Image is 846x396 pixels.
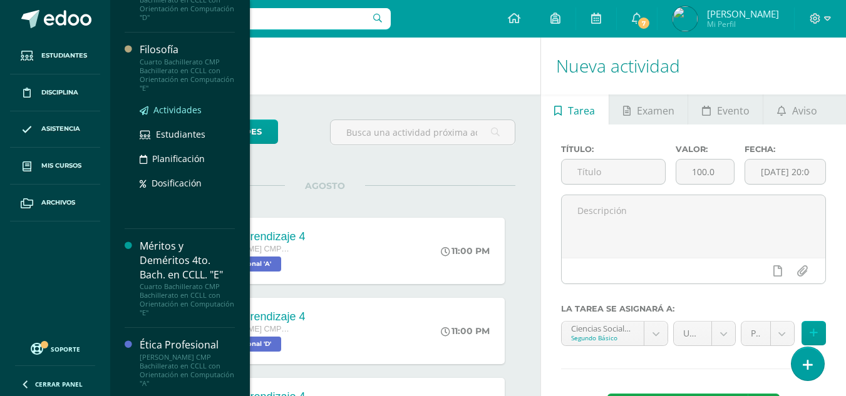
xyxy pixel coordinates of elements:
div: 11:00 PM [441,325,490,337]
a: Ciencias Sociales y Formación Ciudadana e Interculturalidad 'C'Segundo Básico [562,322,668,345]
label: Valor: [676,145,735,154]
a: Aviso [763,94,830,124]
input: Puntos máximos [676,160,734,184]
span: Archivos [41,198,75,208]
span: Actividades [153,104,202,116]
a: Tarea [541,94,609,124]
div: guía de aprendizaje 4 [197,310,305,323]
div: guía de aprendizaje 4 [197,230,305,243]
div: Méritos y Deméritos 4to. Bach. en CCLL. "E" [140,239,235,282]
span: Planificación [152,153,205,165]
span: [PERSON_NAME] [707,8,779,20]
a: Unidad 3 [674,322,735,345]
a: Archivos [10,185,100,221]
span: Tarea [568,96,595,126]
a: Actividades [140,103,235,117]
span: Mi Perfil [707,19,779,29]
span: Aviso [792,96,817,126]
label: Título: [561,145,666,154]
span: Disciplina [41,88,78,98]
a: FilosofíaCuarto Bachillerato CMP Bachillerato en CCLL con Orientación en Computación "E" [140,43,235,92]
span: Examen [637,96,674,126]
a: Méritos y Deméritos 4to. Bach. en CCLL. "E"Cuarto Bachillerato CMP Bachillerato en CCLL con Orien... [140,239,235,317]
div: 11:00 PM [441,245,490,256]
h1: Nueva actividad [556,38,831,94]
input: Título [562,160,665,184]
a: Ética Profesional[PERSON_NAME] CMP Bachillerato en CCLL con Orientación en Computación "A" [140,338,235,387]
span: Estudiantes [41,51,87,61]
a: Disciplina [10,74,100,111]
div: Ciencias Sociales y Formación Ciudadana e Interculturalidad 'C' [571,322,635,333]
a: Evento [688,94,763,124]
h1: Actividades [125,38,525,94]
span: Dosificación [152,177,202,189]
label: La tarea se asignará a: [561,304,826,313]
span: AGOSTO [285,180,365,191]
a: Examen [609,94,688,124]
div: Cuarto Bachillerato CMP Bachillerato en CCLL con Orientación en Computación "E" [140,58,235,93]
span: Asistencia [41,124,80,134]
a: Estudiantes [10,38,100,74]
div: Cuarto Bachillerato CMP Bachillerato en CCLL con Orientación en Computación "E" [140,282,235,317]
a: Asistencia [10,111,100,148]
a: Soporte [15,340,95,357]
input: Busca un usuario... [118,8,391,29]
input: Fecha de entrega [745,160,825,184]
input: Busca una actividad próxima aquí... [331,120,514,145]
span: 7 [637,16,651,30]
label: Fecha: [745,145,826,154]
a: Estudiantes [140,127,235,141]
div: Ética Profesional [140,338,235,352]
span: Parcial (10.0%) [751,322,761,345]
a: Dosificación [140,176,235,190]
div: Segundo Básico [571,333,635,342]
div: Filosofía [140,43,235,57]
span: Soporte [51,345,80,353]
a: Mis cursos [10,148,100,185]
span: Unidad 3 [683,322,702,345]
span: Estudiantes [156,128,205,140]
span: Cerrar panel [35,380,83,388]
span: Mis cursos [41,161,81,171]
div: [PERSON_NAME] CMP Bachillerato en CCLL con Orientación en Computación "A" [140,353,235,388]
a: Parcial (10.0%) [741,322,794,345]
span: Evento [717,96,750,126]
a: Planificación [140,151,235,166]
img: 529e95d8c70de02c88ecaef2f0471237.png [673,6,698,31]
